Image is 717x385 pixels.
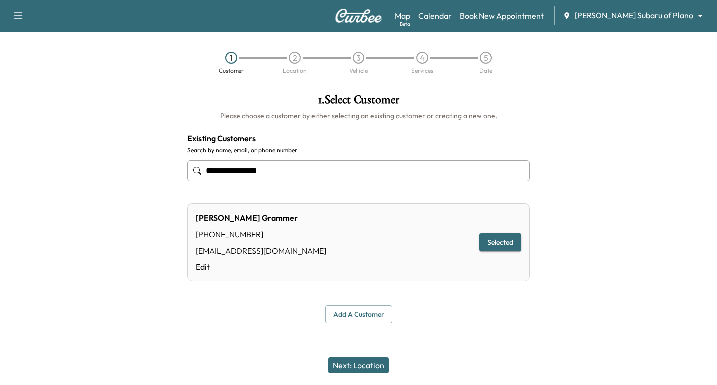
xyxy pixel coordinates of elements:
[187,111,530,121] h6: Please choose a customer by either selecting an existing customer or creating a new one.
[479,68,492,74] div: Date
[196,261,326,273] a: Edit
[349,68,368,74] div: Vehicle
[480,52,492,64] div: 5
[416,52,428,64] div: 4
[219,68,244,74] div: Customer
[196,212,326,224] div: [PERSON_NAME] Grammer
[283,68,307,74] div: Location
[196,228,326,240] div: [PHONE_NUMBER]
[418,10,452,22] a: Calendar
[187,132,530,144] h4: Existing Customers
[225,52,237,64] div: 1
[395,10,410,22] a: MapBeta
[400,20,410,28] div: Beta
[479,233,521,252] button: Selected
[353,52,364,64] div: 3
[289,52,301,64] div: 2
[187,146,530,154] label: Search by name, email, or phone number
[411,68,433,74] div: Services
[328,357,389,373] button: Next: Location
[196,245,326,257] div: [EMAIL_ADDRESS][DOMAIN_NAME]
[187,94,530,111] h1: 1 . Select Customer
[335,9,382,23] img: Curbee Logo
[460,10,544,22] a: Book New Appointment
[325,305,392,324] button: Add a customer
[575,10,693,21] span: [PERSON_NAME] Subaru of Plano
